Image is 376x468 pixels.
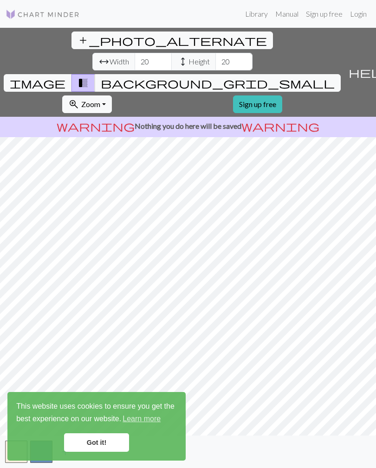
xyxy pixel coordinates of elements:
[10,76,65,89] span: image
[110,56,129,67] span: Width
[98,55,110,68] span: arrow_range
[188,56,210,67] span: Height
[233,95,282,113] a: Sign up free
[346,5,370,23] a: Login
[101,76,335,89] span: background_grid_small
[68,98,79,111] span: zoom_in
[121,412,162,426] a: learn more about cookies
[7,392,186,461] div: cookieconsent
[64,433,129,452] a: dismiss cookie message
[241,5,272,23] a: Library
[241,120,319,133] span: warning
[177,55,188,68] span: height
[4,120,372,132] p: Nothing you do here will be saved
[57,120,135,133] span: warning
[81,100,100,108] span: Zoom
[272,5,302,23] a: Manual
[6,9,80,20] img: Logo
[78,34,267,47] span: add_photo_alternate
[62,95,112,113] button: Zoom
[78,76,89,89] span: transition_fade
[302,5,346,23] a: Sign up free
[16,401,177,426] span: This website uses cookies to ensure you get the best experience on our website.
